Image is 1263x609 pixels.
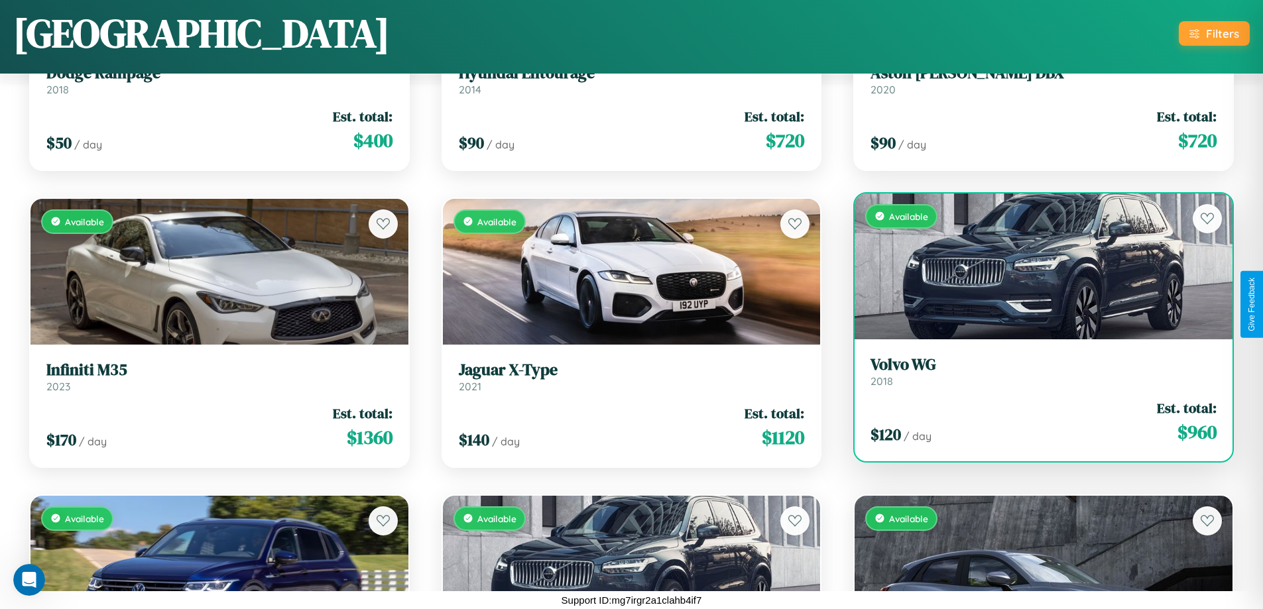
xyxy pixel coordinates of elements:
span: $ 960 [1177,419,1217,445]
iframe: Intercom live chat [13,564,45,596]
div: Filters [1206,27,1239,40]
span: $ 1360 [347,424,392,451]
h3: Infiniti M35 [46,360,392,380]
h3: Hyundai Entourage [459,64,805,83]
span: $ 400 [353,127,392,154]
div: Give Feedback [1247,278,1256,331]
span: Available [65,216,104,227]
span: / day [492,435,520,448]
span: Est. total: [1157,398,1217,417]
a: Aston [PERSON_NAME] DBX2020 [871,64,1217,96]
a: Jaguar X-Type2021 [459,360,805,393]
a: Volvo WG2018 [871,355,1217,388]
a: Hyundai Entourage2014 [459,64,805,96]
span: $ 170 [46,429,76,451]
h3: Jaguar X-Type [459,360,805,380]
span: $ 90 [871,132,896,154]
span: Est. total: [333,107,392,126]
span: / day [904,429,932,443]
button: Filters [1179,21,1250,46]
span: $ 90 [459,132,484,154]
span: Est. total: [745,404,804,423]
a: Dodge Rampage2018 [46,64,392,96]
span: 2020 [871,83,896,96]
span: Available [477,513,516,524]
p: Support ID: mg7irgr2a1clahb4if7 [562,591,702,609]
h3: Dodge Rampage [46,64,392,83]
h3: Volvo WG [871,355,1217,374]
span: $ 50 [46,132,72,154]
span: Available [889,513,928,524]
span: Available [477,216,516,227]
span: 2023 [46,380,70,393]
span: $ 140 [459,429,489,451]
span: 2018 [46,83,69,96]
span: Est. total: [333,404,392,423]
span: $ 120 [871,423,901,445]
span: $ 720 [1178,127,1217,154]
span: / day [487,138,514,151]
span: Est. total: [745,107,804,126]
h1: [GEOGRAPHIC_DATA] [13,6,390,60]
span: Available [65,513,104,524]
span: / day [898,138,926,151]
span: Available [889,211,928,222]
a: Infiniti M352023 [46,360,392,393]
span: / day [74,138,102,151]
span: 2014 [459,83,481,96]
span: 2021 [459,380,481,393]
span: / day [79,435,107,448]
span: $ 720 [766,127,804,154]
span: 2018 [871,374,893,388]
span: Est. total: [1157,107,1217,126]
span: $ 1120 [762,424,804,451]
h3: Aston [PERSON_NAME] DBX [871,64,1217,83]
